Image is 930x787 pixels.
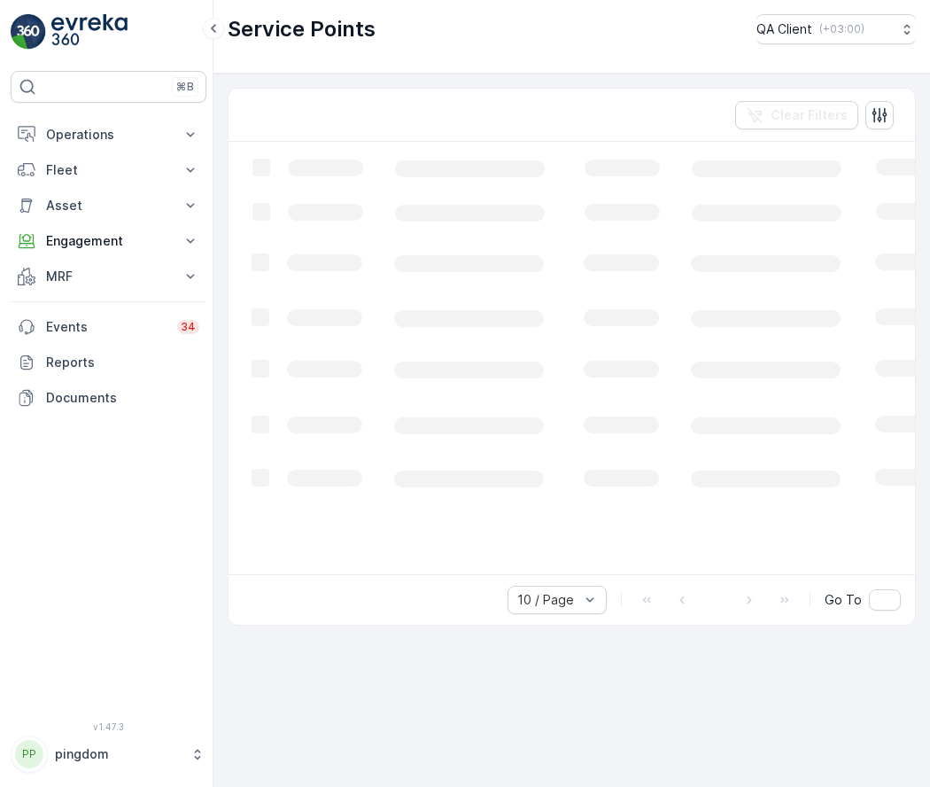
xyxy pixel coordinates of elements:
p: Documents [46,389,199,407]
button: Operations [11,117,206,152]
p: Fleet [46,161,171,179]
img: logo [11,14,46,50]
p: MRF [46,268,171,285]
button: PPpingdom [11,736,206,773]
img: logo_light-DOdMpM7g.png [51,14,128,50]
button: Fleet [11,152,206,188]
a: Reports [11,345,206,380]
p: Operations [46,126,171,144]
p: Asset [46,197,171,214]
button: Asset [11,188,206,223]
button: MRF [11,259,206,294]
p: ⌘B [176,80,194,94]
p: Clear Filters [771,106,848,124]
button: Engagement [11,223,206,259]
a: Events34 [11,309,206,345]
p: QA Client [756,20,812,38]
div: PP [15,740,43,768]
p: ( +03:00 ) [819,22,864,36]
button: QA Client(+03:00) [756,14,916,44]
button: Clear Filters [735,101,858,129]
a: Documents [11,380,206,416]
span: v 1.47.3 [11,721,206,732]
p: Events [46,318,167,336]
span: Go To [825,591,862,609]
p: Engagement [46,232,171,250]
p: Reports [46,354,199,371]
p: 34 [181,320,196,334]
p: Service Points [228,15,376,43]
p: pingdom [55,745,182,763]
